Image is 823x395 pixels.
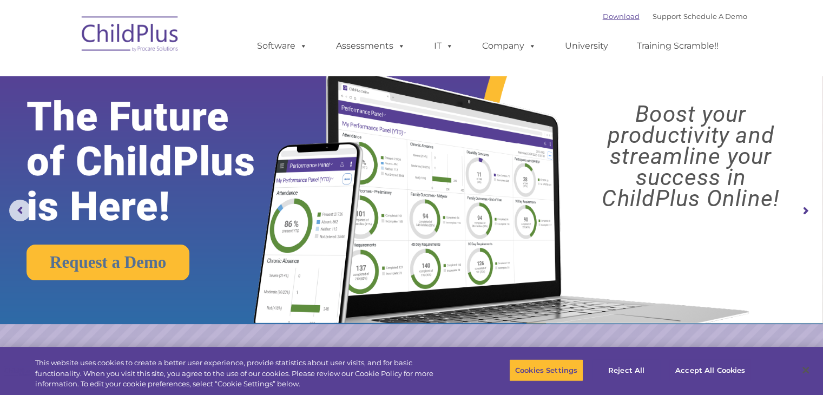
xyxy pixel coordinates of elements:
[603,12,747,21] font: |
[554,35,619,57] a: University
[27,94,289,229] rs-layer: The Future of ChildPlus is Here!
[669,359,751,381] button: Accept All Cookies
[246,35,318,57] a: Software
[423,35,464,57] a: IT
[603,12,640,21] a: Download
[626,35,729,57] a: Training Scramble!!
[569,103,813,209] rs-layer: Boost your productivity and streamline your success in ChildPlus Online!
[325,35,416,57] a: Assessments
[592,359,660,381] button: Reject All
[35,358,453,390] div: This website uses cookies to create a better user experience, provide statistics about user visit...
[509,359,583,381] button: Cookies Settings
[653,12,681,21] a: Support
[76,9,185,63] img: ChildPlus by Procare Solutions
[150,116,196,124] span: Phone number
[27,245,189,280] a: Request a Demo
[150,71,183,80] span: Last name
[471,35,547,57] a: Company
[794,358,818,382] button: Close
[683,12,747,21] a: Schedule A Demo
